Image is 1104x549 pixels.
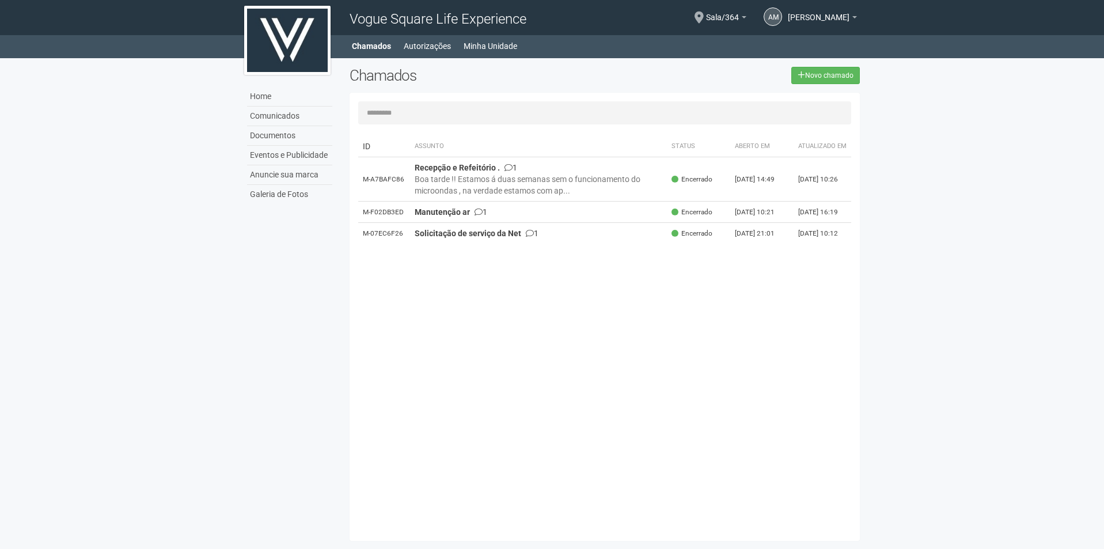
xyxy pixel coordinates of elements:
span: 1 [526,229,538,238]
td: [DATE] 10:12 [794,223,851,244]
strong: Solicitação de serviço da Net [415,229,521,238]
td: [DATE] 14:49 [730,157,794,202]
td: ID [358,136,410,157]
span: 1 [475,207,487,217]
a: Chamados [352,38,391,54]
span: Encerrado [671,229,712,238]
a: Novo chamado [791,67,860,84]
a: [PERSON_NAME] [788,14,857,24]
td: [DATE] 10:26 [794,157,851,202]
td: [DATE] 10:21 [730,202,794,223]
th: Atualizado em [794,136,851,157]
span: Vogue Square Life Experience [350,11,526,27]
a: Documentos [247,126,332,146]
a: Comunicados [247,107,332,126]
a: Galeria de Fotos [247,185,332,204]
span: Encerrado [671,207,712,217]
th: Status [667,136,730,157]
a: Autorizações [404,38,451,54]
a: Minha Unidade [464,38,517,54]
span: Sala/364 [706,2,739,22]
th: Aberto em [730,136,794,157]
td: [DATE] 21:01 [730,223,794,244]
h2: Chamados [350,67,552,84]
img: logo.jpg [244,6,331,75]
span: 1 [504,163,517,172]
a: AM [764,7,782,26]
strong: Recepção e Refeitório . [415,163,500,172]
a: Sala/364 [706,14,746,24]
a: Anuncie sua marca [247,165,332,185]
span: Encerrado [671,175,712,184]
td: [DATE] 16:19 [794,202,851,223]
th: Assunto [410,136,667,157]
td: M-F02DB3ED [358,202,410,223]
td: M-07EC6F26 [358,223,410,244]
div: Boa tarde !! Estamos á duas semanas sem o funcionamento do microondas , na verdade estamos com ap... [415,173,663,196]
a: Home [247,87,332,107]
span: Aline Martins Braga Saraiva [788,2,849,22]
a: Eventos e Publicidade [247,146,332,165]
strong: Manutenção ar [415,207,470,217]
td: M-A7BAFC86 [358,157,410,202]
